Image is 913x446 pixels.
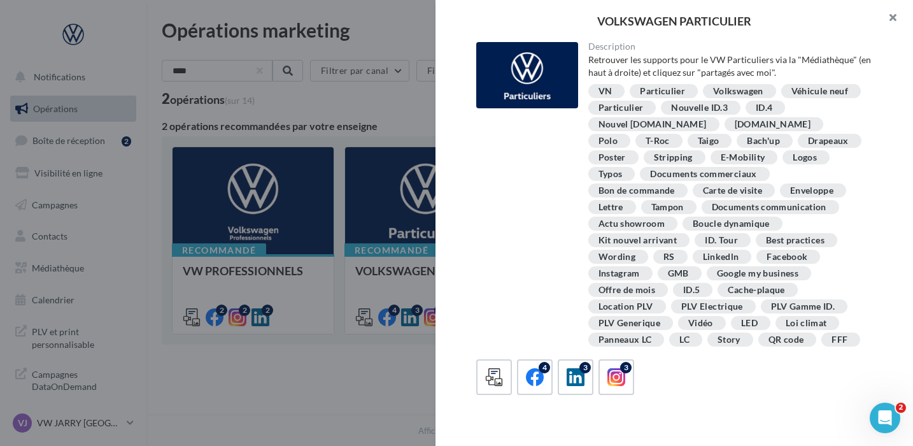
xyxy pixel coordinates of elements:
[832,335,847,345] div: FFF
[640,87,685,96] div: Particulier
[698,136,719,146] div: Taigo
[598,169,623,179] div: Typos
[790,186,833,196] div: Enveloppe
[650,169,756,179] div: Documents commerciaux
[741,319,758,328] div: LED
[598,269,640,278] div: Instagram
[768,335,803,345] div: QR code
[688,319,713,328] div: Vidéo
[705,236,738,245] div: ID. Tour
[646,136,670,146] div: T-Roc
[786,319,827,328] div: Loi climat
[712,203,826,212] div: Documents communication
[598,236,677,245] div: Kit nouvel arrivant
[598,120,707,129] div: Nouvel [DOMAIN_NAME]
[735,120,811,129] div: [DOMAIN_NAME]
[683,285,700,295] div: ID.5
[671,103,728,113] div: Nouvelle ID.3
[598,335,652,345] div: Panneaux LC
[718,335,740,345] div: Story
[766,236,825,245] div: Best practices
[728,285,784,295] div: Cache-plaque
[808,136,849,146] div: Drapeaux
[717,269,798,278] div: Google my business
[681,302,743,312] div: PLV Electrique
[713,87,763,96] div: Volkswagen
[721,153,765,162] div: E-Mobility
[588,54,873,79] div: Retrouver les supports pour le VW Particuliers via la "Médiathèque" (en haut à droite) et cliquez...
[456,15,893,27] div: VOLKSWAGEN PARTICULIER
[579,362,591,373] div: 3
[598,285,656,295] div: Offre de mois
[791,87,849,96] div: Véhicule neuf
[663,252,675,262] div: RS
[703,252,739,262] div: Linkedln
[620,362,632,373] div: 3
[598,136,618,146] div: Polo
[896,403,906,413] span: 2
[767,252,807,262] div: Facebook
[651,203,684,212] div: Tampon
[598,87,612,96] div: VN
[598,186,675,196] div: Bon de commande
[598,153,626,162] div: Poster
[756,103,772,113] div: ID.4
[747,136,779,146] div: Bach'up
[693,219,770,229] div: Boucle dynamique
[598,203,623,212] div: Lettre
[588,42,873,51] div: Description
[870,403,900,433] iframe: Intercom live chat
[771,302,835,312] div: PLV Gamme ID.
[679,335,690,345] div: LC
[598,302,653,312] div: Location PLV
[539,362,550,373] div: 4
[598,219,665,229] div: Actu showroom
[654,153,693,162] div: Stripping
[598,252,635,262] div: Wording
[598,103,644,113] div: Particulier
[793,153,817,162] div: Logos
[598,319,661,328] div: PLV Generique
[703,186,762,196] div: Carte de visite
[668,269,689,278] div: GMB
